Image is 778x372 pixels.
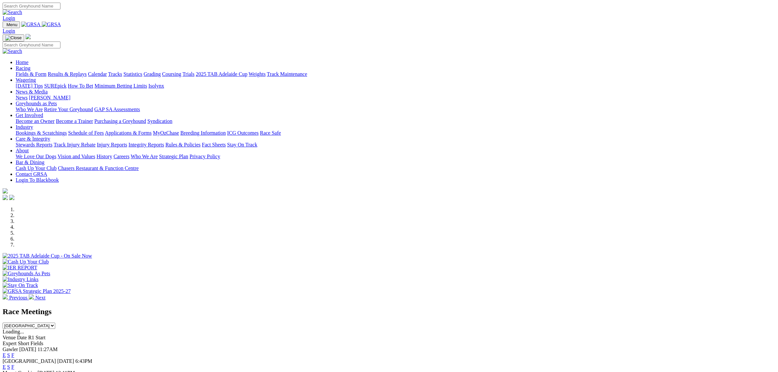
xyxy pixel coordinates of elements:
span: Gawler [3,347,18,352]
a: Chasers Restaurant & Function Centre [58,165,139,171]
a: Next [29,295,45,300]
span: R1 Start [28,335,45,340]
a: Integrity Reports [128,142,164,147]
div: Wagering [16,83,775,89]
a: Schedule of Fees [68,130,104,136]
span: [DATE] [19,347,36,352]
div: Get Involved [16,118,775,124]
a: Injury Reports [97,142,127,147]
a: F [11,352,14,358]
a: Tracks [108,71,122,77]
a: Login [3,15,15,21]
a: History [96,154,112,159]
a: Get Involved [16,112,43,118]
img: GRSA Strategic Plan 2025-27 [3,288,71,294]
button: Toggle navigation [3,21,20,28]
span: Previous [9,295,27,300]
a: Fact Sheets [202,142,226,147]
a: E [3,364,6,370]
img: twitter.svg [9,195,14,200]
a: Previous [3,295,29,300]
a: [PERSON_NAME] [29,95,70,100]
a: Care & Integrity [16,136,50,142]
a: Home [16,59,28,65]
a: GAP SA Assessments [94,107,140,112]
a: Statistics [124,71,142,77]
a: Cash Up Your Club [16,165,57,171]
a: S [7,352,10,358]
a: Bar & Dining [16,160,44,165]
img: Search [3,9,22,15]
a: News [16,95,27,100]
img: facebook.svg [3,195,8,200]
a: Racing [16,65,30,71]
a: Contact GRSA [16,171,47,177]
a: ICG Outcomes [227,130,258,136]
a: Coursing [162,71,181,77]
a: Purchasing a Greyhound [94,118,146,124]
a: Stay On Track [227,142,257,147]
input: Search [3,3,60,9]
a: E [3,352,6,358]
a: Who We Are [16,107,43,112]
a: We Love Our Dogs [16,154,56,159]
a: Results & Replays [48,71,87,77]
img: chevron-right-pager-white.svg [29,294,34,299]
img: GRSA [42,22,61,27]
a: Isolynx [148,83,164,89]
a: Wagering [16,77,36,83]
span: Short [18,341,29,346]
div: Racing [16,71,775,77]
a: Trials [182,71,194,77]
div: News & Media [16,95,775,101]
span: Expert [3,341,17,346]
span: Fields [30,341,43,346]
a: Privacy Policy [190,154,220,159]
img: logo-grsa-white.png [3,188,8,194]
h2: Race Meetings [3,307,775,316]
img: Stay On Track [3,282,38,288]
a: Industry [16,124,33,130]
span: Loading... [3,329,24,334]
div: About [16,154,775,160]
a: Track Maintenance [267,71,307,77]
a: Retire Your Greyhound [44,107,93,112]
a: Careers [113,154,129,159]
a: Applications & Forms [105,130,152,136]
img: GRSA [21,22,41,27]
a: Breeding Information [180,130,226,136]
img: Search [3,48,22,54]
div: Bar & Dining [16,165,775,171]
a: Bookings & Scratchings [16,130,67,136]
a: Grading [144,71,161,77]
a: How To Bet [68,83,93,89]
a: Login [3,28,15,34]
a: F [11,364,14,370]
a: Syndication [147,118,172,124]
span: 11:27AM [38,347,58,352]
a: MyOzChase [153,130,179,136]
div: Industry [16,130,775,136]
img: Cash Up Your Club [3,259,49,265]
span: 6:43PM [75,358,92,364]
div: Care & Integrity [16,142,775,148]
img: chevron-left-pager-white.svg [3,294,8,299]
a: Minimum Betting Limits [94,83,147,89]
a: Track Injury Rebate [54,142,95,147]
span: Venue [3,335,16,340]
div: Greyhounds as Pets [16,107,775,112]
a: Vision and Values [58,154,95,159]
a: About [16,148,29,153]
span: Menu [7,22,17,27]
img: Close [5,35,22,41]
img: Greyhounds As Pets [3,271,50,277]
a: Strategic Plan [159,154,188,159]
img: logo-grsa-white.png [25,34,31,39]
span: Date [17,335,27,340]
a: Greyhounds as Pets [16,101,57,106]
a: Weights [249,71,266,77]
a: Race Safe [260,130,281,136]
a: Become a Trainer [56,118,93,124]
img: IER REPORT [3,265,37,271]
a: Fields & Form [16,71,46,77]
